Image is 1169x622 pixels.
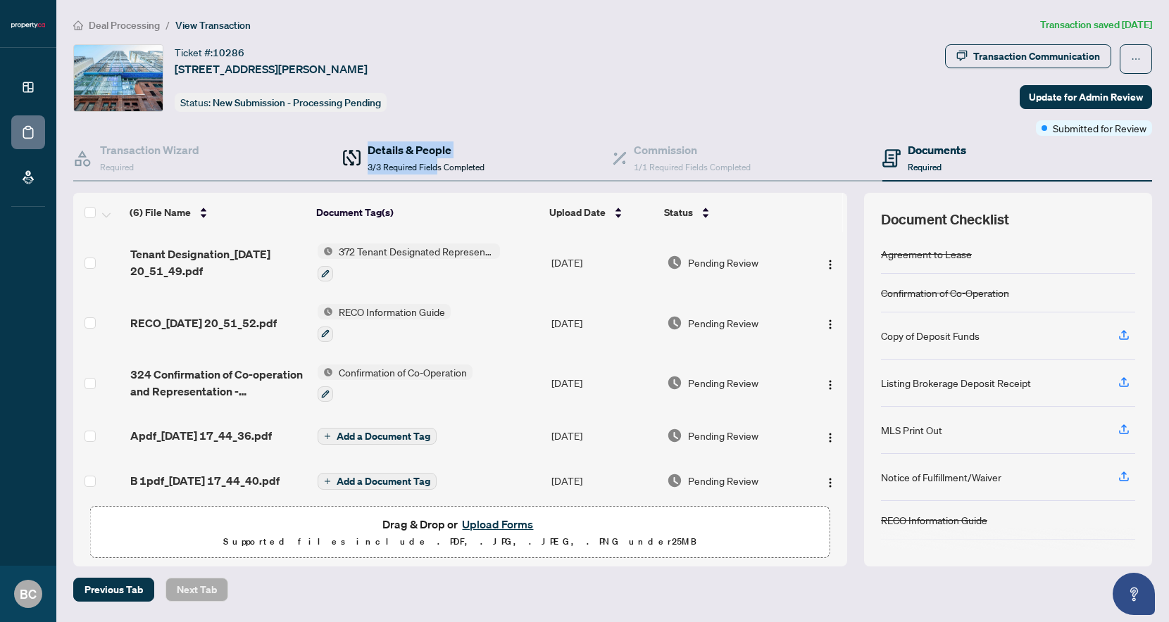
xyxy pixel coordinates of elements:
span: 3/3 Required Fields Completed [368,162,485,172]
button: Status IconConfirmation of Co-Operation [318,364,473,402]
div: Copy of Deposit Funds [881,328,980,343]
span: 10286 [213,46,244,59]
div: Status: [175,93,387,112]
span: Submitted for Review [1053,120,1146,136]
div: MLS Print Out [881,422,942,438]
span: 324 Confirmation of Co-operation and Representation - TenantLandlord - PropTx-OREApdf_[DATE] 17_4... [130,366,306,400]
span: Tenant Designation_[DATE] 20_51_49.pdf [130,246,306,279]
span: 372 Tenant Designated Representation Agreement with Company Schedule A [333,243,500,259]
img: Document Status [667,255,682,270]
button: Logo [819,372,842,394]
button: Status Icon372 Tenant Designated Representation Agreement with Company Schedule A [318,243,500,281]
td: [DATE] [546,413,661,458]
li: / [165,17,170,33]
button: Open asap [1113,573,1155,615]
span: Add a Document Tag [337,431,430,441]
img: Logo [825,259,836,270]
button: Add a Document Tag [318,473,437,490]
span: Deal Processing [89,19,160,32]
div: Ticket #: [175,44,244,61]
span: Upload Date [549,205,606,220]
div: Agreement to Lease [881,246,972,262]
span: Document Checklist [881,210,1009,229]
span: Previous Tab [85,578,143,601]
span: Drag & Drop or [382,515,537,533]
td: [DATE] [546,232,661,293]
img: Document Status [667,375,682,391]
th: Document Tag(s) [311,193,544,232]
img: Logo [825,379,836,391]
th: Upload Date [544,193,659,232]
span: Pending Review [688,375,758,391]
th: Status [658,193,802,232]
h4: Transaction Wizard [100,141,199,158]
span: plus [324,478,331,485]
img: IMG-C12325347_1.jpg [74,45,163,111]
img: Document Status [667,315,682,331]
span: Pending Review [688,428,758,443]
button: Upload Forms [458,515,537,533]
button: Logo [819,424,842,447]
span: Add a Document Tag [337,476,430,486]
img: Logo [825,477,836,488]
span: [STREET_ADDRESS][PERSON_NAME] [175,61,368,77]
button: Logo [819,469,842,492]
button: Add a Document Tag [318,426,437,445]
button: Add a Document Tag [318,471,437,490]
button: Add a Document Tag [318,428,437,445]
button: Previous Tab [73,578,154,602]
span: Pending Review [688,255,758,270]
span: ellipsis [1131,54,1141,64]
p: Supported files include .PDF, .JPG, .JPEG, .PNG under 25 MB [99,533,821,550]
button: Status IconRECO Information Guide [318,304,451,342]
div: Listing Brokerage Deposit Receipt [881,375,1031,391]
span: 1/1 Required Fields Completed [634,162,751,172]
button: Next Tab [165,578,228,602]
span: Confirmation of Co-Operation [333,364,473,380]
h4: Details & People [368,141,485,158]
th: (6) File Name [124,193,311,232]
span: BC [20,584,37,604]
img: Document Status [667,428,682,443]
img: Logo [825,319,836,330]
button: Transaction Communication [945,44,1111,68]
td: [DATE] [546,353,661,414]
button: Update for Admin Review [1020,85,1152,109]
article: Transaction saved [DATE] [1040,17,1152,33]
td: [DATE] [546,458,661,503]
span: Pending Review [688,315,758,331]
span: Drag & Drop orUpload FormsSupported files include .PDF, .JPG, .JPEG, .PNG under25MB [91,507,830,559]
div: Notice of Fulfillment/Waiver [881,469,1001,485]
span: (6) File Name [130,205,191,220]
h4: Commission [634,141,751,158]
img: Status Icon [318,304,333,319]
span: Required [100,162,134,172]
span: Pending Review [688,473,758,488]
span: Apdf_[DATE] 17_44_36.pdf [130,427,272,444]
button: Logo [819,251,842,274]
button: Logo [819,312,842,334]
div: Transaction Communication [973,45,1100,68]
span: RECO Information Guide [333,304,451,319]
img: Status Icon [318,243,333,259]
span: New Submission - Processing Pending [213,96,381,109]
span: B 1pdf_[DATE] 17_44_40.pdf [130,472,280,489]
span: View Transaction [175,19,251,32]
div: RECO Information Guide [881,512,987,528]
img: Document Status [667,473,682,488]
img: Status Icon [318,364,333,380]
img: Logo [825,432,836,443]
span: Update for Admin Review [1029,86,1143,108]
div: Confirmation of Co-Operation [881,285,1009,300]
span: plus [324,433,331,440]
td: [DATE] [546,293,661,353]
span: RECO_[DATE] 20_51_52.pdf [130,315,277,331]
img: logo [11,21,45,30]
span: Status [664,205,693,220]
span: home [73,20,83,30]
h4: Documents [908,141,966,158]
span: Required [908,162,942,172]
